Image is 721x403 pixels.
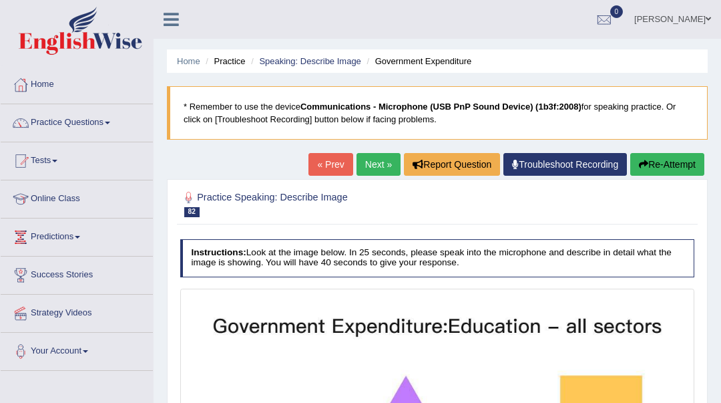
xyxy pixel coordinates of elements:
[503,153,627,176] a: Troubleshoot Recording
[1,257,153,290] a: Success Stories
[308,153,352,176] a: « Prev
[259,56,360,66] a: Speaking: Describe Image
[610,5,624,18] span: 0
[300,102,581,112] b: Communications - Microphone (USB PnP Sound Device) (1b3f:2008)
[191,247,246,257] b: Instructions:
[184,207,200,217] span: 82
[177,56,200,66] a: Home
[1,142,153,176] a: Tests
[630,153,704,176] button: Re-Attempt
[363,55,471,68] li: Government Expenditure
[1,219,153,252] a: Predictions
[202,55,245,68] li: Practice
[404,153,500,176] button: Report Question
[356,153,401,176] a: Next »
[180,189,499,217] h2: Practice Speaking: Describe Image
[1,104,153,138] a: Practice Questions
[1,180,153,214] a: Online Class
[180,239,695,277] h4: Look at the image below. In 25 seconds, please speak into the microphone and describe in detail w...
[1,66,153,100] a: Home
[1,295,153,328] a: Strategy Videos
[167,86,708,140] blockquote: * Remember to use the device for speaking practice. Or click on [Troubleshoot Recording] button b...
[1,333,153,366] a: Your Account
